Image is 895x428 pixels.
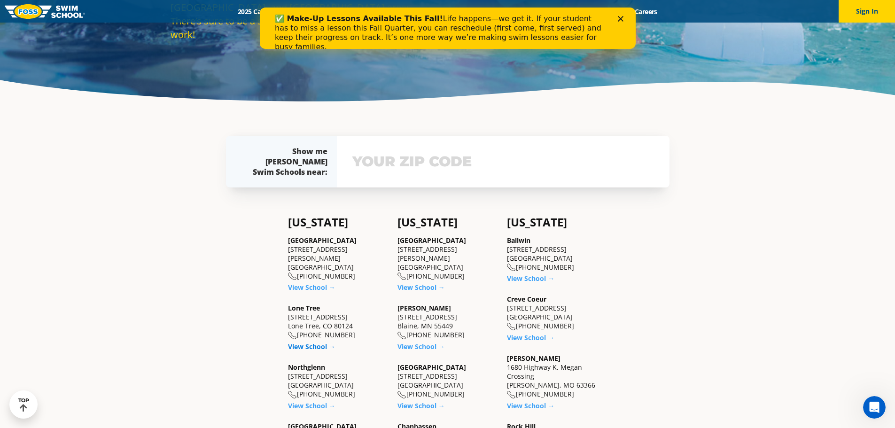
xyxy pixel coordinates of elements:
div: [STREET_ADDRESS][PERSON_NAME] [GEOGRAPHIC_DATA] [PHONE_NUMBER] [288,236,388,281]
img: location-phone-o-icon.svg [507,391,516,399]
a: Swim Path® Program [328,7,410,16]
a: Northglenn [288,363,325,372]
img: location-phone-o-icon.svg [288,332,297,340]
a: Schools [288,7,328,16]
div: [STREET_ADDRESS] [GEOGRAPHIC_DATA] [PHONE_NUMBER] [288,363,388,399]
div: Show me [PERSON_NAME] Swim Schools near: [245,146,327,177]
h4: [US_STATE] [288,216,388,229]
div: [STREET_ADDRESS] Lone Tree, CO 80124 [PHONE_NUMBER] [288,303,388,340]
img: location-phone-o-icon.svg [507,264,516,272]
div: [STREET_ADDRESS][PERSON_NAME] [GEOGRAPHIC_DATA] [PHONE_NUMBER] [397,236,498,281]
img: location-phone-o-icon.svg [288,391,297,399]
a: [PERSON_NAME] [507,354,560,363]
a: View School → [397,283,445,292]
div: Life happens—we get it. If your student has to miss a lesson this Fall Quarter, you can reschedul... [15,7,346,44]
img: location-phone-o-icon.svg [507,323,516,331]
a: About [PERSON_NAME] [410,7,498,16]
a: View School → [507,401,554,410]
iframe: Intercom live chat [863,396,886,419]
div: Close [358,8,367,14]
a: 2025 Calendar [230,7,288,16]
img: location-phone-o-icon.svg [397,332,406,340]
a: Blog [597,7,626,16]
a: Ballwin [507,236,530,245]
img: location-phone-o-icon.svg [397,391,406,399]
img: FOSS Swim School Logo [5,4,85,19]
div: 1680 Highway K, Megan Crossing [PERSON_NAME], MO 63366 [PHONE_NUMBER] [507,354,607,399]
a: [PERSON_NAME] [397,303,451,312]
a: View School → [507,274,554,283]
a: [GEOGRAPHIC_DATA] [397,236,466,245]
a: View School → [397,342,445,351]
img: location-phone-o-icon.svg [288,272,297,280]
h4: [US_STATE] [397,216,498,229]
a: [GEOGRAPHIC_DATA] [288,236,357,245]
a: View School → [288,342,335,351]
a: Lone Tree [288,303,320,312]
b: ✅ Make-Up Lessons Available This Fall! [15,7,183,16]
div: [STREET_ADDRESS] [GEOGRAPHIC_DATA] [PHONE_NUMBER] [507,236,607,272]
div: [STREET_ADDRESS] Blaine, MN 55449 [PHONE_NUMBER] [397,303,498,340]
a: Creve Coeur [507,295,546,303]
a: [GEOGRAPHIC_DATA] [397,363,466,372]
div: TOP [18,397,29,412]
a: Swim Like [PERSON_NAME] [498,7,597,16]
img: location-phone-o-icon.svg [397,272,406,280]
a: View School → [288,283,335,292]
div: [STREET_ADDRESS] [GEOGRAPHIC_DATA] [PHONE_NUMBER] [397,363,498,399]
iframe: Intercom live chat banner [260,8,636,49]
h4: [US_STATE] [507,216,607,229]
a: View School → [507,333,554,342]
input: YOUR ZIP CODE [350,148,656,175]
a: View School → [288,401,335,410]
div: [STREET_ADDRESS] [GEOGRAPHIC_DATA] [PHONE_NUMBER] [507,295,607,331]
a: View School → [397,401,445,410]
a: Careers [626,7,665,16]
